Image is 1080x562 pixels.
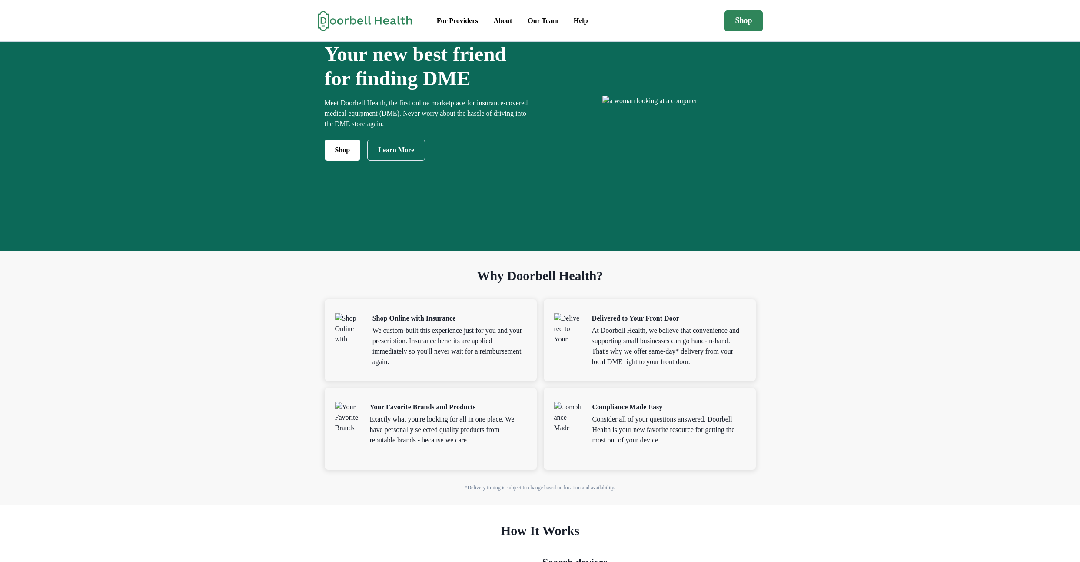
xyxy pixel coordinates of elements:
p: Shop Online with Insurance [372,313,526,324]
p: Exactly what you're looking for all in one place. We have personally selected quality products fr... [370,414,526,445]
div: About [494,16,512,26]
p: Your Favorite Brands and Products [370,402,526,412]
p: Delivered to Your Front Door [592,313,745,324]
img: Shop Online with Insurance icon [335,313,362,341]
p: Compliance Made Easy [592,402,745,412]
img: Your Favorite Brands and Products icon [335,402,359,430]
p: Consider all of your questions answered. Doorbell Health is your new favorite resource for gettin... [592,414,745,445]
a: For Providers [430,12,485,30]
img: Compliance Made Easy icon [554,402,582,430]
a: Shop [325,140,361,161]
h1: How It Works [325,523,756,554]
img: Delivered to Your Front Door icon [554,313,582,341]
div: Help [574,16,588,26]
a: Our Team [521,12,565,30]
a: Help [567,12,595,30]
a: Learn More [367,140,425,161]
p: We custom-built this experience just for you and your prescription. Insurance benefits are applie... [372,325,526,367]
a: About [487,12,519,30]
a: Shop [724,10,762,31]
h1: Why Doorbell Health? [325,268,756,299]
p: *Delivery timing is subject to change based on location and availability. [325,484,756,492]
p: At Doorbell Health, we believe that convenience and supporting small businesses can go hand-in-ha... [592,325,745,367]
h1: Your new best friend for finding DME [325,42,536,91]
p: Meet Doorbell Health, the first online marketplace for insurance-covered medical equipment (DME).... [325,98,536,129]
div: Our Team [528,16,558,26]
div: For Providers [437,16,478,26]
img: a woman looking at a computer [602,96,697,106]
